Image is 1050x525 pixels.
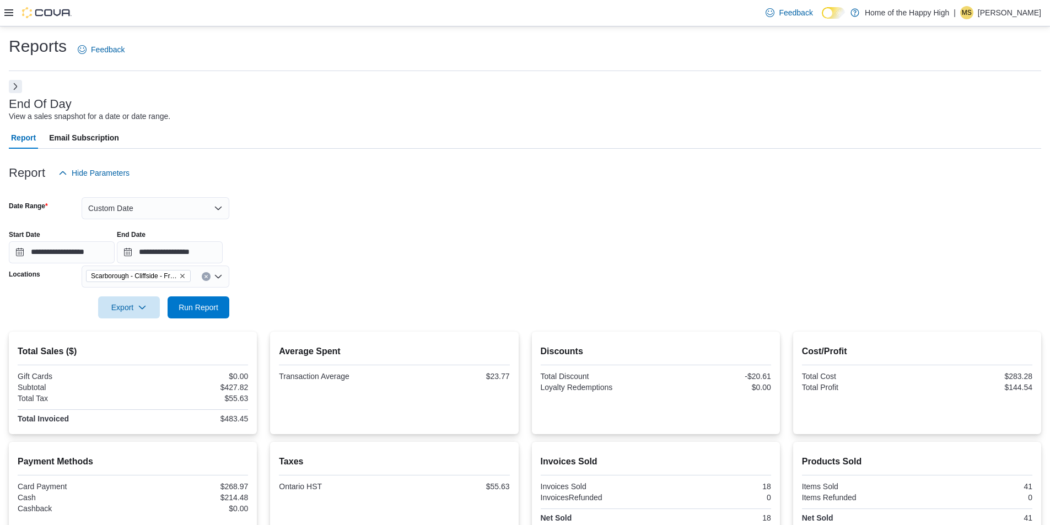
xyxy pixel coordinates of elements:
[54,162,134,184] button: Hide Parameters
[279,482,392,491] div: Ontario HST
[802,383,915,392] div: Total Profit
[18,345,248,358] h2: Total Sales ($)
[135,482,248,491] div: $268.97
[18,394,131,403] div: Total Tax
[179,273,186,279] button: Remove Scarborough - Cliffside - Friendly Stranger from selection in this group
[18,383,131,392] div: Subtotal
[9,80,22,93] button: Next
[541,383,654,392] div: Loyalty Redemptions
[802,455,1032,468] h2: Products Sold
[202,272,211,281] button: Clear input
[135,372,248,381] div: $0.00
[9,230,40,239] label: Start Date
[18,372,131,381] div: Gift Cards
[82,197,229,219] button: Custom Date
[541,513,572,522] strong: Net Sold
[865,6,949,19] p: Home of the Happy High
[18,482,131,491] div: Card Payment
[279,455,509,468] h2: Taxes
[73,39,129,61] a: Feedback
[658,493,771,502] div: 0
[822,7,845,19] input: Dark Mode
[9,35,67,57] h1: Reports
[11,127,36,149] span: Report
[9,241,115,263] input: Press the down key to open a popover containing a calendar.
[9,98,72,111] h3: End Of Day
[49,127,119,149] span: Email Subscription
[91,270,177,282] span: Scarborough - Cliffside - Friendly Stranger
[658,482,771,491] div: 18
[396,482,509,491] div: $55.63
[541,345,771,358] h2: Discounts
[117,241,223,263] input: Press the down key to open a popover containing a calendar.
[779,7,812,18] span: Feedback
[105,296,153,318] span: Export
[22,7,72,18] img: Cova
[802,372,915,381] div: Total Cost
[135,383,248,392] div: $427.82
[541,493,654,502] div: InvoicesRefunded
[18,414,69,423] strong: Total Invoiced
[98,296,160,318] button: Export
[135,414,248,423] div: $483.45
[72,167,130,178] span: Hide Parameters
[135,504,248,513] div: $0.00
[9,111,170,122] div: View a sales snapshot for a date or date range.
[179,302,218,313] span: Run Report
[802,345,1032,358] h2: Cost/Profit
[9,202,48,210] label: Date Range
[658,372,771,381] div: -$20.61
[168,296,229,318] button: Run Report
[18,504,131,513] div: Cashback
[962,6,972,19] span: MS
[117,230,146,239] label: End Date
[761,2,817,24] a: Feedback
[541,455,771,468] h2: Invoices Sold
[541,482,654,491] div: Invoices Sold
[214,272,223,281] button: Open list of options
[919,513,1032,522] div: 41
[91,44,125,55] span: Feedback
[9,270,40,279] label: Locations
[135,394,248,403] div: $55.63
[919,482,1032,491] div: 41
[396,372,509,381] div: $23.77
[9,166,45,180] h3: Report
[802,513,833,522] strong: Net Sold
[658,383,771,392] div: $0.00
[18,493,131,502] div: Cash
[86,270,191,282] span: Scarborough - Cliffside - Friendly Stranger
[279,345,509,358] h2: Average Spent
[960,6,973,19] div: Matthew Sanchez
[658,513,771,522] div: 18
[919,372,1032,381] div: $283.28
[978,6,1041,19] p: [PERSON_NAME]
[919,383,1032,392] div: $144.54
[954,6,956,19] p: |
[18,455,248,468] h2: Payment Methods
[541,372,654,381] div: Total Discount
[919,493,1032,502] div: 0
[279,372,392,381] div: Transaction Average
[802,482,915,491] div: Items Sold
[135,493,248,502] div: $214.48
[802,493,915,502] div: Items Refunded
